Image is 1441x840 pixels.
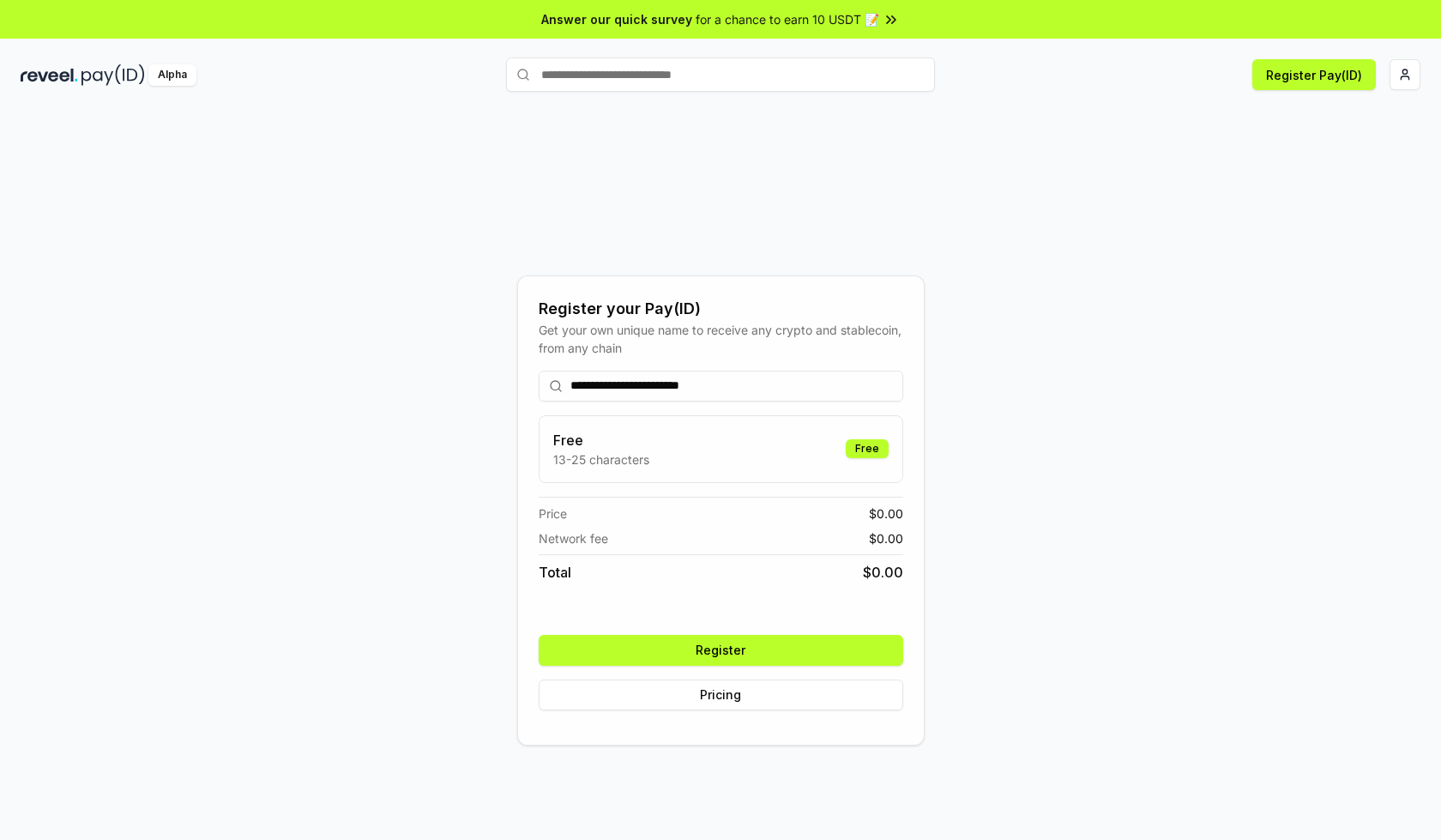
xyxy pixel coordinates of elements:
span: Answer our quick survey [541,10,692,28]
div: Alpha [148,64,196,86]
span: Total [539,562,571,583]
span: $ 0.00 [869,505,903,523]
h3: Free [553,430,649,450]
img: reveel_dark [21,64,78,86]
span: Network fee [539,529,608,547]
div: Free [846,439,889,458]
button: Pricing [539,680,903,710]
div: Register your Pay(ID) [539,297,903,321]
button: Register Pay(ID) [1252,59,1376,90]
button: Register [539,635,903,666]
span: Price [539,505,567,523]
span: for a chance to earn 10 USDT 📝 [696,10,879,28]
div: Get your own unique name to receive any crypto and stablecoin, from any chain [539,321,903,357]
span: $ 0.00 [863,562,903,583]
img: pay_id [81,64,145,86]
span: $ 0.00 [869,529,903,547]
p: 13-25 characters [553,450,649,468]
